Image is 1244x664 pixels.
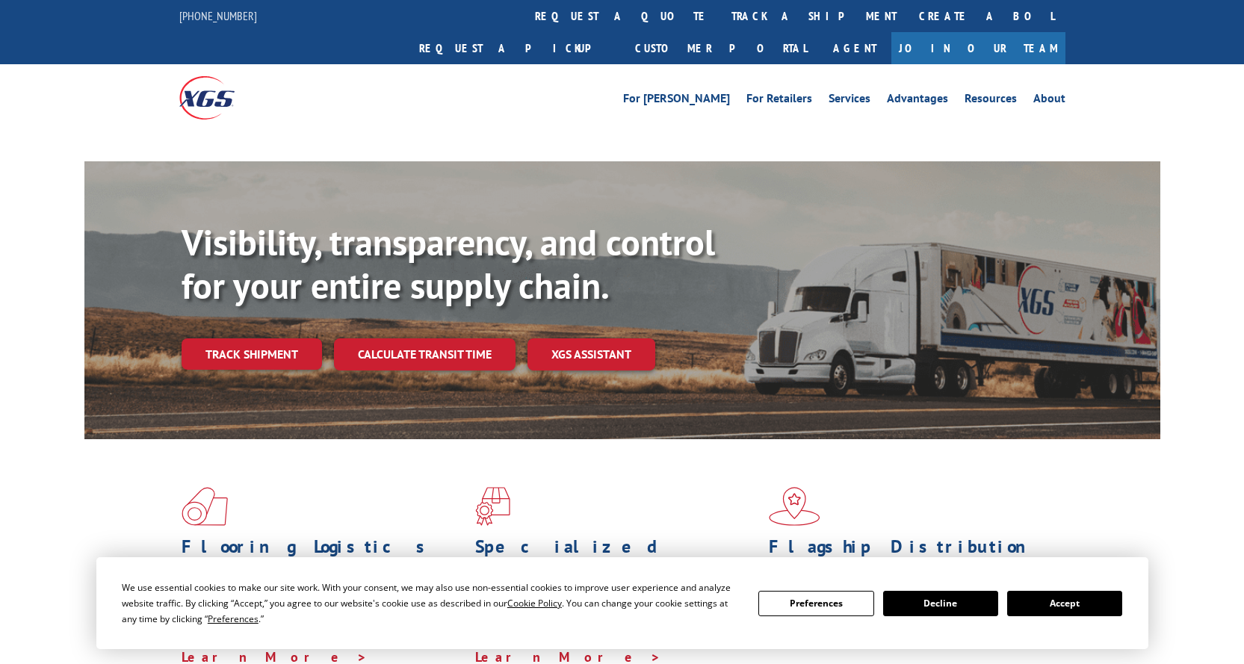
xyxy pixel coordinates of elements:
h1: Flooring Logistics Solutions [182,538,464,581]
a: XGS ASSISTANT [527,338,655,370]
a: Advantages [887,93,948,109]
h1: Flagship Distribution Model [769,538,1051,581]
a: Join Our Team [891,32,1065,64]
span: Cookie Policy [507,597,562,609]
span: Preferences [208,612,259,625]
a: For Retailers [746,93,812,109]
img: xgs-icon-flagship-distribution-model-red [769,487,820,526]
a: Services [829,93,870,109]
img: xgs-icon-total-supply-chain-intelligence-red [182,487,228,526]
b: Visibility, transparency, and control for your entire supply chain. [182,219,715,308]
a: Track shipment [182,338,322,370]
a: Resources [965,93,1017,109]
a: Calculate transit time [334,338,516,370]
h1: Specialized Freight Experts [475,538,758,581]
a: Request a pickup [408,32,624,64]
img: xgs-icon-focused-on-flooring-red [475,487,510,526]
a: [PHONE_NUMBER] [179,8,257,23]
div: We use essential cookies to make our site work. With your consent, we may also use non-essential ... [122,580,740,627]
button: Decline [883,591,998,616]
a: Agent [818,32,891,64]
button: Accept [1007,591,1122,616]
a: For [PERSON_NAME] [623,93,730,109]
a: Customer Portal [624,32,818,64]
a: About [1033,93,1065,109]
button: Preferences [758,591,873,616]
div: Cookie Consent Prompt [96,557,1148,649]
